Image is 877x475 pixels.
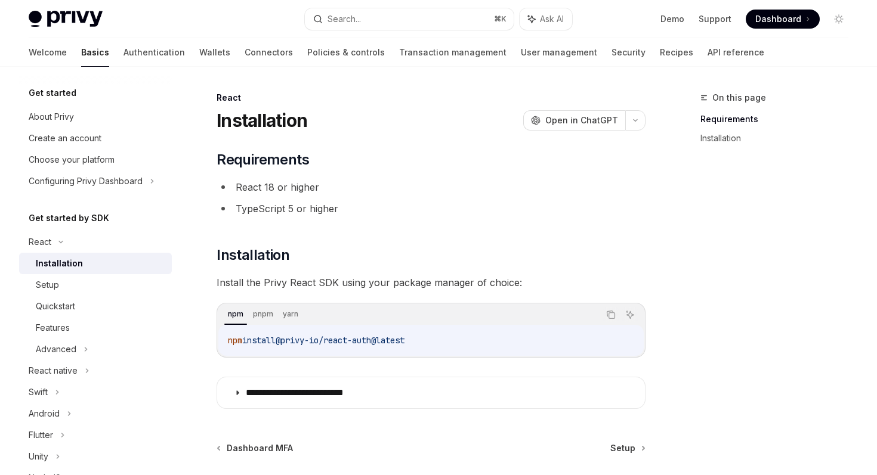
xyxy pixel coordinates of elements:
span: @privy-io/react-auth@latest [276,335,404,346]
a: Welcome [29,38,67,67]
a: About Privy [19,106,172,128]
div: About Privy [29,110,74,124]
a: Dashboard MFA [218,442,293,454]
a: Installation [19,253,172,274]
a: Authentication [123,38,185,67]
div: Configuring Privy Dashboard [29,174,143,188]
a: Features [19,317,172,339]
h5: Get started by SDK [29,211,109,225]
button: Search...⌘K [305,8,513,30]
div: Installation [36,256,83,271]
button: Open in ChatGPT [523,110,625,131]
span: Setup [610,442,635,454]
a: Demo [660,13,684,25]
div: pnpm [249,307,277,321]
span: npm [228,335,242,346]
button: Ask AI [622,307,638,322]
span: Dashboard [755,13,801,25]
div: Quickstart [36,299,75,313]
div: React [29,235,51,249]
div: Choose your platform [29,153,115,167]
a: Basics [81,38,109,67]
a: Quickstart [19,296,172,317]
div: Unity [29,449,48,464]
a: Create an account [19,128,172,149]
div: Android [29,406,60,421]
a: Transaction management [399,38,507,67]
div: Flutter [29,428,53,442]
div: Swift [29,385,48,399]
a: Requirements [700,110,858,129]
span: Requirements [217,150,309,169]
a: Dashboard [746,10,820,29]
div: React [217,92,646,104]
a: Wallets [199,38,230,67]
div: Search... [328,12,361,26]
span: Open in ChatGPT [545,114,618,126]
h5: Get started [29,86,76,100]
div: yarn [279,307,302,321]
a: Setup [19,274,172,296]
div: Advanced [36,342,76,356]
a: Recipes [660,38,693,67]
span: install [242,335,276,346]
a: API reference [708,38,764,67]
a: Support [699,13,731,25]
a: User management [521,38,597,67]
span: Dashboard MFA [227,442,293,454]
h1: Installation [217,110,307,131]
div: Create an account [29,131,101,145]
div: npm [224,307,247,321]
span: ⌘ K [494,14,507,24]
div: Setup [36,278,59,292]
button: Copy the contents from the code block [603,307,619,322]
span: Install the Privy React SDK using your package manager of choice: [217,274,646,291]
span: Installation [217,246,289,265]
li: React 18 or higher [217,179,646,195]
a: Security [612,38,646,67]
a: Setup [610,442,644,454]
span: On this page [712,91,766,105]
a: Policies & controls [307,38,385,67]
button: Toggle dark mode [829,10,848,29]
span: Ask AI [540,13,564,25]
a: Connectors [245,38,293,67]
img: light logo [29,11,103,27]
a: Choose your platform [19,149,172,170]
a: Installation [700,129,858,148]
button: Ask AI [520,8,572,30]
li: TypeScript 5 or higher [217,200,646,217]
div: React native [29,364,78,378]
div: Features [36,321,70,335]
